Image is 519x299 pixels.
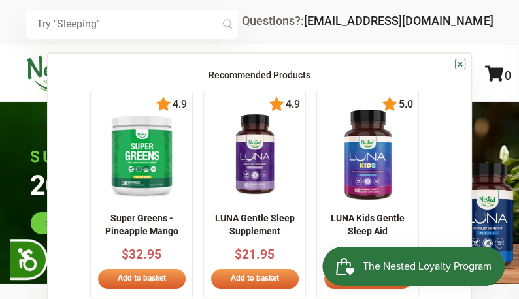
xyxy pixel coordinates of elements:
[322,212,413,238] p: LUNA Kids Gentle Sleep Aid
[284,99,300,110] span: 4.9
[26,10,238,39] input: Try "Sleeping"
[242,15,493,27] div: Questions?:
[269,97,284,112] img: star.svg
[171,99,187,110] span: 4.9
[235,247,275,262] span: $21.95
[505,69,511,82] span: 0
[209,70,310,80] span: Recommended Products
[102,109,182,200] img: imgpsh_fullsize_anim_-_2025-02-26T222351.371_x140.png
[322,247,506,286] iframe: Button to open loyalty program pop-up
[122,247,161,262] span: $32.95
[304,14,493,27] a: [EMAIL_ADDRESS][DOMAIN_NAME]
[98,269,186,289] a: Add to basket
[209,212,300,238] p: LUNA Gentle Sleep Supplement
[156,97,171,112] img: star.svg
[26,55,92,93] img: Nested Naturals
[211,269,299,289] a: Add to basket
[322,109,414,200] img: 1_edfe67ed-9f0f-4eb3-a1ff-0a9febdc2b11_x140.png
[220,109,290,200] img: NN_LUNA_US_60_front_1_x140.png
[96,212,187,238] p: Super Greens - Pineapple Mango
[485,69,511,82] a: 0
[432,188,445,201] button: Next
[382,97,397,112] img: star.svg
[455,59,465,69] a: ×
[61,188,74,201] button: Previous
[397,99,413,110] span: 5.0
